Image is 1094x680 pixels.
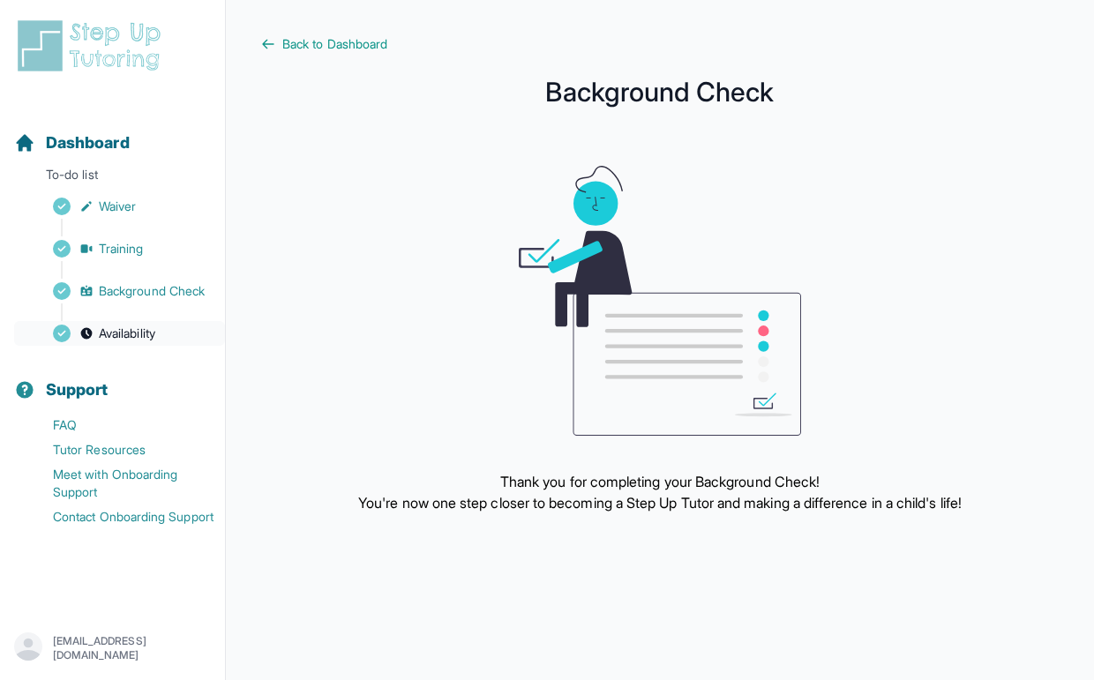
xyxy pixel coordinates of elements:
p: You're now one step closer to becoming a Step Up Tutor and making a difference in a child's life! [358,492,962,513]
a: Waiver [14,194,225,219]
span: Availability [99,325,155,342]
a: Contact Onboarding Support [14,504,225,529]
span: Waiver [99,198,136,215]
span: Support [46,377,109,402]
button: [EMAIL_ADDRESS][DOMAIN_NAME] [14,632,211,664]
span: Background Check [99,282,205,300]
a: Meet with Onboarding Support [14,462,225,504]
span: Back to Dashboard [282,35,387,53]
img: logo [14,18,171,74]
a: Availability [14,321,225,346]
h1: Background Check [261,81,1059,102]
p: [EMAIL_ADDRESS][DOMAIN_NAME] [53,634,211,662]
img: meeting graphic [519,166,801,436]
a: Training [14,236,225,261]
span: Dashboard [46,131,130,155]
a: Background Check [14,279,225,303]
span: Training [99,240,144,258]
a: Back to Dashboard [261,35,1059,53]
a: FAQ [14,413,225,437]
button: Dashboard [7,102,218,162]
button: Support [7,349,218,409]
p: Thank you for completing your Background Check! [358,471,962,492]
p: To-do list [7,166,218,191]
a: Dashboard [14,131,130,155]
a: Tutor Resources [14,437,225,462]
